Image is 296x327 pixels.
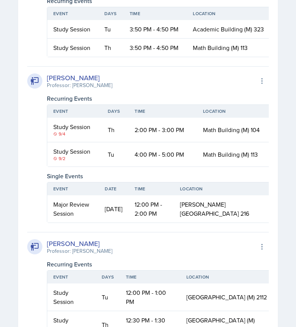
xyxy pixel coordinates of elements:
[53,147,96,156] div: Study Session
[98,20,124,39] td: Tu
[174,182,273,195] th: Location
[120,283,180,311] td: 12:00 PM - 1:00 PM
[53,200,93,218] div: Major Review Session
[124,39,187,57] td: 3:50 PM - 4:50 PM
[53,43,92,52] div: Study Session
[47,171,269,181] div: Single Events
[47,81,112,89] div: Professor: [PERSON_NAME]
[99,195,129,223] td: [DATE]
[124,20,187,39] td: 3:50 PM - 4:50 PM
[47,94,269,103] div: Recurring Events
[120,271,180,283] th: Time
[129,195,174,223] td: 12:00 PM - 2:00 PM
[98,39,124,57] td: Th
[47,105,102,118] th: Event
[129,182,174,195] th: Time
[102,142,129,167] td: Tu
[99,182,129,195] th: Date
[53,288,90,306] div: Study Session
[47,271,96,283] th: Event
[47,7,98,20] th: Event
[193,44,248,52] span: Math Building (M) 113
[102,105,129,118] th: Days
[47,182,99,195] th: Event
[47,260,269,269] div: Recurring Events
[193,25,264,33] span: Academic Building (M) 323
[186,293,267,301] span: [GEOGRAPHIC_DATA] (M) 2112
[53,25,92,34] div: Study Session
[203,126,260,134] span: Math Building (M) 104
[47,247,112,255] div: Professor: [PERSON_NAME]
[53,131,96,137] div: 9/4
[187,7,273,20] th: Location
[96,271,120,283] th: Days
[47,73,112,83] div: [PERSON_NAME]
[180,271,273,283] th: Location
[129,105,197,118] th: Time
[53,155,96,162] div: 9/2
[53,122,96,131] div: Study Session
[129,142,197,167] td: 4:00 PM - 5:00 PM
[197,105,273,118] th: Location
[129,118,197,142] td: 2:00 PM - 3:00 PM
[203,150,258,159] span: Math Building (M) 113
[98,7,124,20] th: Days
[47,238,112,249] div: [PERSON_NAME]
[102,118,129,142] td: Th
[124,7,187,20] th: Time
[96,283,120,311] td: Tu
[180,200,249,218] span: [PERSON_NAME][GEOGRAPHIC_DATA] 216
